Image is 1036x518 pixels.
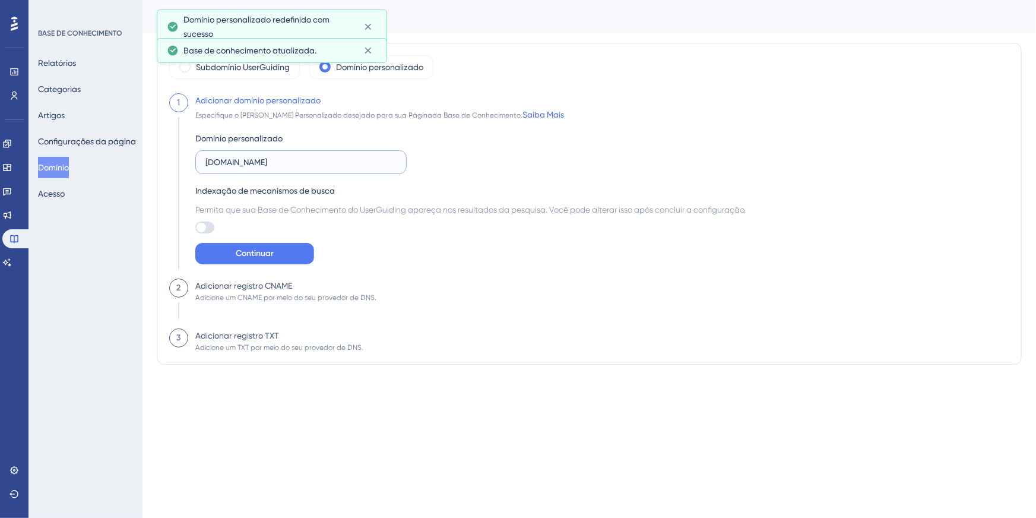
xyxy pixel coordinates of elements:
[38,52,76,74] button: Relatórios
[522,110,564,119] a: Saiba Mais
[195,343,363,352] font: Adicione um TXT por meio do seu provedor de DNS.
[195,281,292,290] font: Adicionar registro CNAME
[336,62,423,72] font: Domínio personalizado
[38,110,65,120] font: Artigos
[432,111,521,119] font: da Base de Conhecimento
[38,131,136,152] button: Configurações da página
[176,333,181,343] font: 3
[195,186,335,195] font: Indexação de mecanismos de busca
[196,62,290,72] font: Subdomínio UserGuiding
[195,331,279,340] font: Adicionar registro TXT
[195,111,432,119] font: Especifique o [PERSON_NAME] Personalizado desejado para sua Página
[38,183,65,204] button: Acesso
[38,84,81,94] font: Categorias
[38,157,69,178] button: Domínio
[38,105,65,126] button: Artigos
[38,29,122,37] font: BASE DE CONHECIMENTO
[521,111,522,119] font: .
[177,283,181,293] font: 2
[38,163,69,172] font: Domínio
[38,137,136,146] font: Configurações da página
[178,97,180,108] font: 1
[236,248,274,258] font: Continuar
[195,243,314,264] button: Continuar
[195,134,283,143] font: Domínio personalizado
[195,96,321,105] font: Adicionar domínio personalizado
[195,293,376,302] font: Adicione um CNAME por meio do seu provedor de DNS.
[38,58,76,68] font: Relatórios
[205,156,397,169] input: ajuda.exemplo.com
[38,78,81,100] button: Categorias
[183,15,330,39] font: Domínio personalizado redefinido com sucesso
[195,205,746,214] font: Permita que sua Base de Conhecimento do UserGuiding apareça nos resultados da pesquisa. Você pode...
[183,46,316,55] font: Base de conhecimento atualizada.
[38,189,65,198] font: Acesso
